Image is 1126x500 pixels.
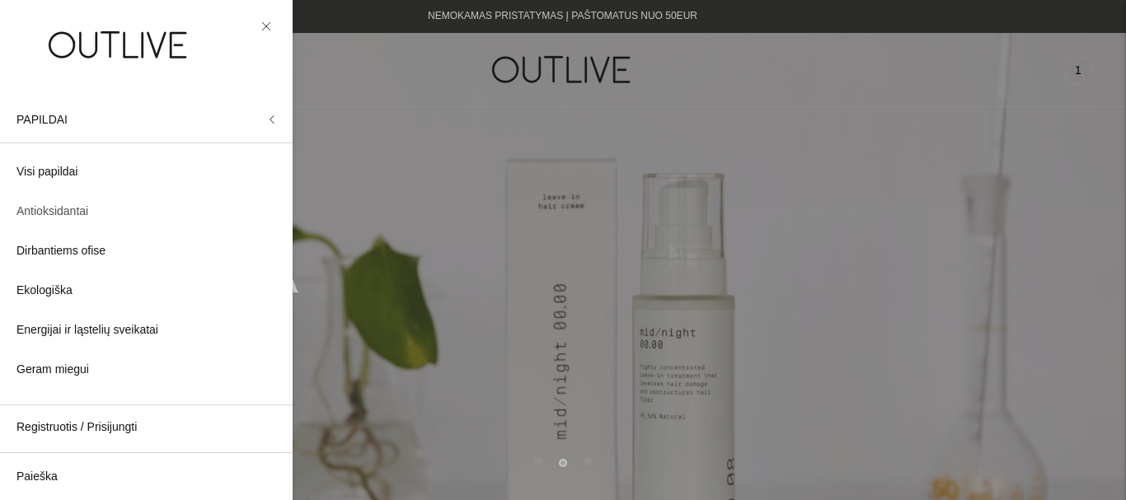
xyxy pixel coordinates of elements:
span: Energijai ir ląstelių sveikatai [16,320,158,340]
span: Ekologiška [16,281,73,301]
span: Visi papildai [16,162,77,182]
span: PAPILDAI [16,113,68,126]
span: Dirbantiems ofise [16,241,106,261]
img: OUTLIVE [16,16,223,73]
span: Antioksidantai [16,202,88,222]
span: Hormonų balansui [16,400,110,419]
span: Geram miegui [16,360,89,380]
